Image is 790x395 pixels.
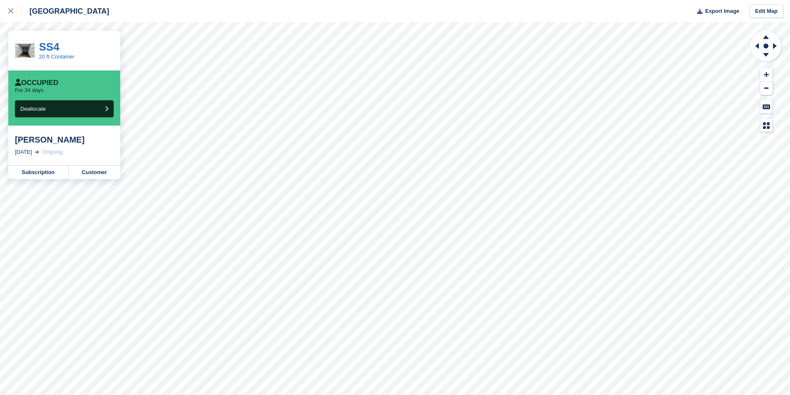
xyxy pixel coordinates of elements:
[39,41,59,53] a: SS4
[8,166,68,179] a: Subscription
[39,53,74,60] a: 20 ft Container
[692,5,739,18] button: Export Image
[705,7,739,15] span: Export Image
[20,106,46,112] span: Deallocate
[760,100,773,114] button: Keyboard Shortcuts
[760,82,773,95] button: Zoom Out
[15,100,114,117] button: Deallocate
[15,148,32,156] div: [DATE]
[68,166,120,179] a: Customer
[15,135,114,145] div: [PERSON_NAME]
[760,119,773,132] button: Map Legend
[15,87,44,94] p: For 34 days
[22,6,109,16] div: [GEOGRAPHIC_DATA]
[15,44,34,58] img: IMG_8840.jpg
[760,68,773,82] button: Zoom In
[15,79,58,87] div: Occupied
[42,148,63,156] div: Ongoing
[35,150,39,154] img: arrow-right-light-icn-cde0832a797a2874e46488d9cf13f60e5c3a73dbe684e267c42b8395dfbc2abf.svg
[749,5,783,18] a: Edit Map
